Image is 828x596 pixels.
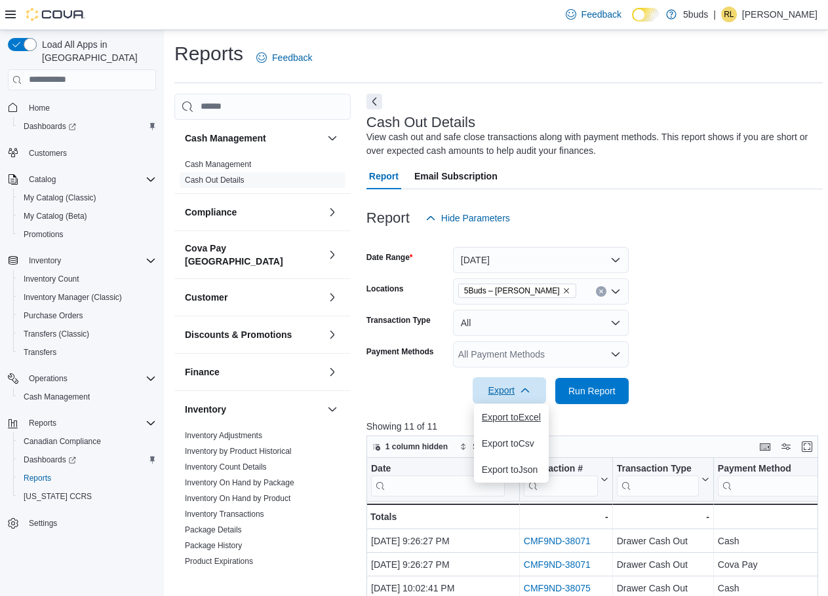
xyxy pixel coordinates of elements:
p: [PERSON_NAME] [742,7,818,22]
h3: Report [366,210,410,226]
h3: Finance [185,365,220,379]
button: Inventory Manager (Classic) [13,288,161,307]
button: Customers [3,143,161,162]
button: Keyboard shortcuts [757,439,773,455]
button: Cash Management [13,388,161,406]
div: [DATE] 10:02:41 PM [371,580,515,596]
a: Inventory Adjustments [185,431,262,440]
button: Export toCsv [474,430,549,456]
a: CMF9ND-38075 [524,583,591,593]
p: 5buds [683,7,708,22]
a: My Catalog (Classic) [18,190,102,206]
span: Inventory by Product Historical [185,446,292,456]
div: Transaction Type [617,462,699,475]
button: Export [473,377,546,403]
span: Purchase Orders [18,308,156,324]
a: Home [24,100,55,116]
button: Purchase Orders [13,307,161,325]
span: Home [29,103,50,113]
a: Inventory On Hand by Package [185,478,294,487]
button: Discounts & Promotions [185,328,322,341]
a: Transfers (Classic) [18,326,94,342]
a: Feedback [561,1,627,28]
span: Inventory Adjustments [185,430,262,441]
span: RL [724,7,734,22]
span: Dashboards [24,455,76,465]
a: Purchase Orders [18,308,89,324]
span: Transfers [18,345,156,360]
span: Transfers (Classic) [24,329,89,339]
span: Dashboards [24,121,76,132]
button: Settings [3,513,161,532]
button: Export toExcel [474,404,549,430]
span: Settings [29,518,57,529]
span: Inventory [24,253,156,269]
span: Customers [24,145,156,161]
a: Reports [18,470,56,486]
button: Catalog [24,172,61,187]
span: Inventory Count [24,274,79,284]
span: Transfers [24,347,56,358]
button: Hide Parameters [420,205,515,231]
span: Export [481,377,538,403]
span: Cash Out Details [185,175,245,185]
div: Transaction Type [617,462,699,496]
a: Inventory Count [18,271,85,287]
span: Dashboards [18,119,156,134]
span: Catalog [29,174,56,185]
span: Cash Management [24,392,90,402]
button: Transaction # [524,462,608,496]
span: My Catalog (Beta) [24,211,87,221]
button: Open list of options [610,349,621,360]
span: Reports [24,473,51,483]
a: [US_STATE] CCRS [18,489,97,504]
button: Catalog [3,170,161,189]
button: Inventory [3,251,161,270]
span: Customers [29,148,67,158]
button: Finance [325,364,340,380]
button: Compliance [325,204,340,220]
a: Inventory by Product Historical [185,447,292,456]
a: Cash Management [185,160,251,169]
p: Showing 11 of 11 [366,420,823,433]
span: Email Subscription [414,163,498,189]
a: Dashboards [18,119,81,134]
button: Export toJson [474,456,549,483]
button: Customer [185,291,322,304]
label: Payment Methods [366,346,434,357]
span: 5Buds – [PERSON_NAME] [464,284,560,297]
span: Promotions [18,227,156,242]
a: Inventory On Hand by Product [185,494,290,503]
div: Drawer Cash Out [617,533,709,549]
span: Run Report [568,384,616,398]
span: Operations [24,371,156,386]
span: Cash Management [18,389,156,405]
a: Inventory Count Details [185,462,267,472]
button: Enter fullscreen [799,439,815,455]
button: Customer [325,289,340,305]
a: CMF9ND-38071 [524,559,591,570]
button: Inventory [325,401,340,417]
button: Date [371,462,515,496]
span: Transfers (Classic) [18,326,156,342]
h1: Reports [174,41,243,67]
div: - [617,509,709,525]
button: My Catalog (Classic) [13,189,161,207]
button: [US_STATE] CCRS [13,487,161,506]
nav: Complex example [8,93,156,567]
span: Dashboards [18,452,156,468]
h3: Cash Out Details [366,115,475,130]
button: 1 column hidden [367,439,453,455]
span: Operations [29,373,68,384]
button: Cash Management [325,130,340,146]
span: Export to Excel [482,412,541,422]
span: Package History [185,540,242,551]
button: Cova Pay [GEOGRAPHIC_DATA] [185,242,322,268]
h3: Compliance [185,206,237,219]
button: Operations [24,371,73,386]
button: Reports [3,414,161,432]
button: Remove 5Buds – Warman from selection in this group [562,287,570,295]
a: Transfers [18,345,62,360]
